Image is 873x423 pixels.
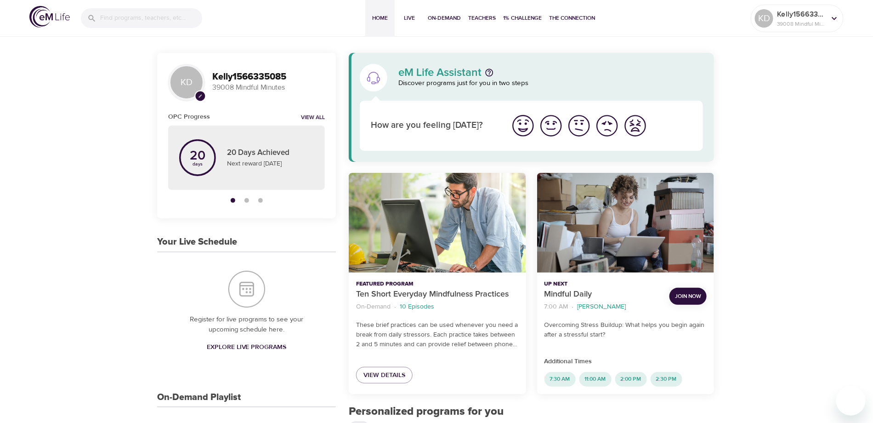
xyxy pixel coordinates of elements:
[398,78,703,89] p: Discover programs just for you in two steps
[544,357,707,366] p: Additional Times
[29,6,70,28] img: logo
[615,375,647,383] span: 2:00 PM
[228,271,265,308] img: Your Live Schedule
[176,314,317,335] p: Register for live programs to see your upcoming schedule here.
[544,372,576,387] div: 7:30 AM
[579,372,612,387] div: 11:00 AM
[777,20,826,28] p: 39008 Mindful Minutes
[544,320,707,340] p: Overcoming Stress Buildup: What helps you begin again after a stressful start?
[203,339,290,356] a: Explore Live Programs
[669,288,707,305] button: Join Now
[157,237,237,247] h3: Your Live Schedule
[651,372,682,387] div: 2:30 PM
[394,301,396,313] li: ·
[537,173,714,273] button: Mindful Daily
[544,288,662,301] p: Mindful Daily
[356,301,518,313] nav: breadcrumb
[621,112,649,140] button: I'm feeling worst
[190,149,205,162] p: 20
[366,70,381,85] img: eM Life Assistant
[168,64,205,101] div: KD
[227,147,314,159] p: 20 Days Achieved
[651,375,682,383] span: 2:30 PM
[398,67,482,78] p: eM Life Assistant
[537,112,565,140] button: I'm feeling good
[544,280,662,288] p: Up Next
[578,302,626,312] p: [PERSON_NAME]
[369,13,391,23] span: Home
[509,112,537,140] button: I'm feeling great
[212,72,325,82] h3: Kelly1566335085
[212,82,325,93] p: 39008 Mindful Minutes
[400,302,434,312] p: 10 Episodes
[190,162,205,166] p: days
[595,113,620,138] img: bad
[544,301,662,313] nav: breadcrumb
[777,9,826,20] p: Kelly1566335085
[356,302,391,312] p: On-Demand
[356,288,518,301] p: Ten Short Everyday Mindfulness Practices
[503,13,542,23] span: 1% Challenge
[468,13,496,23] span: Teachers
[623,113,648,138] img: worst
[755,9,773,28] div: KD
[567,113,592,138] img: ok
[100,8,202,28] input: Find programs, teachers, etc...
[549,13,595,23] span: The Connection
[615,372,647,387] div: 2:00 PM
[349,405,714,418] h2: Personalized programs for you
[593,112,621,140] button: I'm feeling bad
[301,114,325,122] a: View all notifications
[544,375,576,383] span: 7:30 AM
[349,173,526,273] button: Ten Short Everyday Mindfulness Practices
[356,320,518,349] p: These brief practices can be used whenever you need a break from daily stressors. Each practice t...
[356,280,518,288] p: Featured Program
[168,112,210,122] h6: OPC Progress
[371,119,498,132] p: How are you feeling [DATE]?
[572,301,574,313] li: ·
[428,13,461,23] span: On-Demand
[157,392,241,403] h3: On-Demand Playlist
[539,113,564,138] img: good
[565,112,593,140] button: I'm feeling ok
[227,159,314,169] p: Next reward [DATE]
[544,302,568,312] p: 7:00 AM
[398,13,420,23] span: Live
[836,386,866,416] iframe: Button to launch messaging window
[363,370,405,381] span: View Details
[207,342,287,353] span: Explore Live Programs
[579,375,612,383] span: 11:00 AM
[356,367,413,384] a: View Details
[510,113,536,138] img: great
[675,292,701,301] span: Join Now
